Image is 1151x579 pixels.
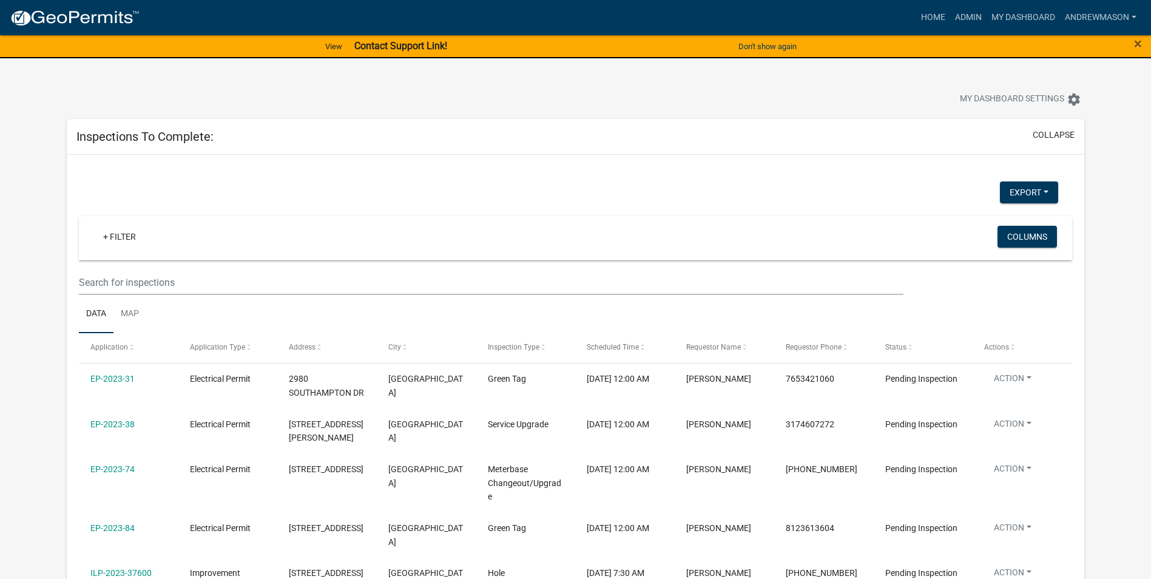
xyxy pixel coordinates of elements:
[79,295,113,334] a: Data
[587,343,639,351] span: Scheduled Time
[388,419,463,443] span: MARTINSVILLE
[289,419,363,443] span: 6765 CRONE RD
[388,374,463,398] span: MARTINSVILLE
[113,295,146,334] a: Map
[90,568,152,578] a: ILP-2023-37600
[997,226,1057,248] button: Columns
[79,333,178,362] datatable-header-cell: Application
[686,343,741,351] span: Requestor Name
[885,343,906,351] span: Status
[984,372,1041,390] button: Action
[93,226,146,248] a: + Filter
[178,333,278,362] datatable-header-cell: Application Type
[190,419,251,429] span: Electrical Permit
[388,464,463,488] span: MARTINSVILLE
[90,419,135,429] a: EP-2023-38
[388,343,401,351] span: City
[575,333,675,362] datatable-header-cell: Scheduled Time
[587,568,644,578] span: 12/12/2023, 7:30 AM
[1033,129,1075,141] button: collapse
[786,568,857,578] span: 765-346-2456
[873,333,973,362] datatable-header-cell: Status
[686,374,751,384] span: AMBER YORK
[488,419,548,429] span: Service Upgrade
[1134,35,1142,52] span: ×
[885,464,957,474] span: Pending Inspection
[587,464,649,474] span: 12/12/2023, 12:00 AM
[686,419,751,429] span: Cody Berling
[950,87,1091,111] button: My Dashboard Settingssettings
[1000,181,1058,203] button: Export
[488,374,526,384] span: Green Tag
[190,464,251,474] span: Electrical Permit
[488,343,539,351] span: Inspection Type
[76,129,214,144] h5: Inspections To Complete:
[587,419,649,429] span: 10/23/2023, 12:00 AM
[786,419,834,429] span: 3174607272
[90,464,135,474] a: EP-2023-74
[786,343,842,351] span: Requestor Phone
[686,464,751,474] span: Jeff Carson
[289,464,363,474] span: 5765 LINCOLN RD
[1060,6,1141,29] a: AndrewMason
[984,521,1041,539] button: Action
[675,333,774,362] datatable-header-cell: Requestor Name
[1067,92,1081,107] i: settings
[488,464,561,502] span: Meterbase Changeout/Upgrade
[885,523,957,533] span: Pending Inspection
[984,462,1041,480] button: Action
[289,374,364,398] span: 2980 SOUTHAMPTON DR
[90,343,128,351] span: Application
[786,523,834,533] span: 8123613604
[686,523,751,533] span: Tim Dumas
[90,523,135,533] a: EP-2023-84
[587,374,649,384] span: 10/05/2023, 12:00 AM
[960,92,1064,107] span: My Dashboard Settings
[885,419,957,429] span: Pending Inspection
[488,523,526,533] span: Green Tag
[488,568,505,578] span: Hole
[190,374,251,384] span: Electrical Permit
[277,333,377,362] datatable-header-cell: Address
[190,343,245,351] span: Application Type
[984,343,1009,351] span: Actions
[885,374,957,384] span: Pending Inspection
[1134,36,1142,51] button: Close
[984,418,1041,435] button: Action
[289,523,363,533] span: 555 W GOLD CREEK RD
[190,523,251,533] span: Electrical Permit
[916,6,950,29] a: Home
[987,6,1060,29] a: My Dashboard
[786,464,857,474] span: 317-538-7562
[320,36,347,56] a: View
[734,36,802,56] button: Don't show again
[79,270,903,295] input: Search for inspections
[587,523,649,533] span: 12/15/2023, 12:00 AM
[289,343,316,351] span: Address
[686,568,751,578] span: Jeffrey D. Lawless
[377,333,476,362] datatable-header-cell: City
[786,374,834,384] span: 7653421060
[90,374,135,384] a: EP-2023-31
[973,333,1072,362] datatable-header-cell: Actions
[885,568,957,578] span: Pending Inspection
[476,333,576,362] datatable-header-cell: Inspection Type
[950,6,987,29] a: Admin
[354,40,447,52] strong: Contact Support Link!
[388,523,463,547] span: MOORESVILLE
[774,333,874,362] datatable-header-cell: Requestor Phone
